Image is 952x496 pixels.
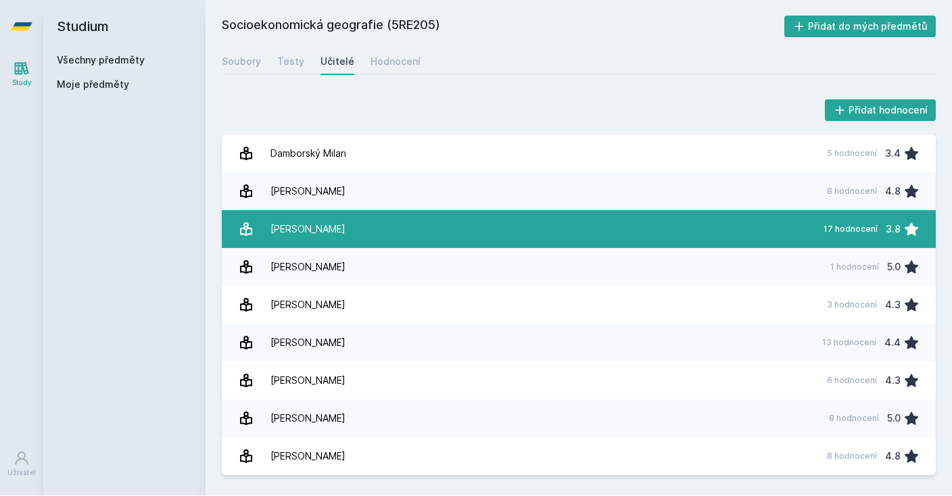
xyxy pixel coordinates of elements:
[222,249,936,287] a: [PERSON_NAME] 1 hodnocení 5.0
[827,376,877,387] div: 6 hodnocení
[222,49,261,76] a: Soubory
[885,178,901,205] div: 4.8
[885,141,901,168] div: 3.4
[222,55,261,69] div: Soubory
[222,438,936,476] a: [PERSON_NAME] 8 hodnocení 4.8
[827,149,877,159] div: 5 hodnocení
[827,187,877,197] div: 8 hodnocení
[822,338,876,349] div: 13 hodnocení
[270,292,346,319] div: [PERSON_NAME]
[222,173,936,211] a: [PERSON_NAME] 8 hodnocení 4.8
[885,443,901,470] div: 4.8
[270,405,346,432] div: [PERSON_NAME]
[884,330,901,357] div: 4.4
[887,254,901,281] div: 5.0
[270,178,346,205] div: [PERSON_NAME]
[270,141,346,168] div: Damborský Milan
[371,49,421,76] a: Hodnocení
[270,368,346,395] div: [PERSON_NAME]
[887,405,901,432] div: 5.0
[57,78,129,92] span: Moje předměty
[885,292,901,319] div: 4.3
[222,287,936,324] a: [PERSON_NAME] 3 hodnocení 4.3
[784,16,936,38] button: Přidat do mých předmětů
[270,330,346,357] div: [PERSON_NAME]
[827,451,877,462] div: 8 hodnocení
[57,55,145,66] a: Všechny předměty
[3,444,41,485] a: Uživatel
[277,49,304,76] a: Testy
[825,100,936,122] button: Přidat hodnocení
[222,362,936,400] a: [PERSON_NAME] 6 hodnocení 4.3
[830,262,879,273] div: 1 hodnocení
[824,224,878,235] div: 17 hodnocení
[886,216,901,243] div: 3.8
[222,400,936,438] a: [PERSON_NAME] 8 hodnocení 5.0
[222,211,936,249] a: [PERSON_NAME] 17 hodnocení 3.8
[885,368,901,395] div: 4.3
[222,16,784,38] h2: Socioekonomická geografie (5RE205)
[7,468,36,478] div: Uživatel
[12,78,32,89] div: Study
[829,414,879,424] div: 8 hodnocení
[277,55,304,69] div: Testy
[270,216,346,243] div: [PERSON_NAME]
[222,135,936,173] a: Damborský Milan 5 hodnocení 3.4
[371,55,421,69] div: Hodnocení
[270,443,346,470] div: [PERSON_NAME]
[270,254,346,281] div: [PERSON_NAME]
[222,324,936,362] a: [PERSON_NAME] 13 hodnocení 4.4
[320,49,354,76] a: Učitelé
[3,54,41,95] a: Study
[320,55,354,69] div: Učitelé
[827,300,877,311] div: 3 hodnocení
